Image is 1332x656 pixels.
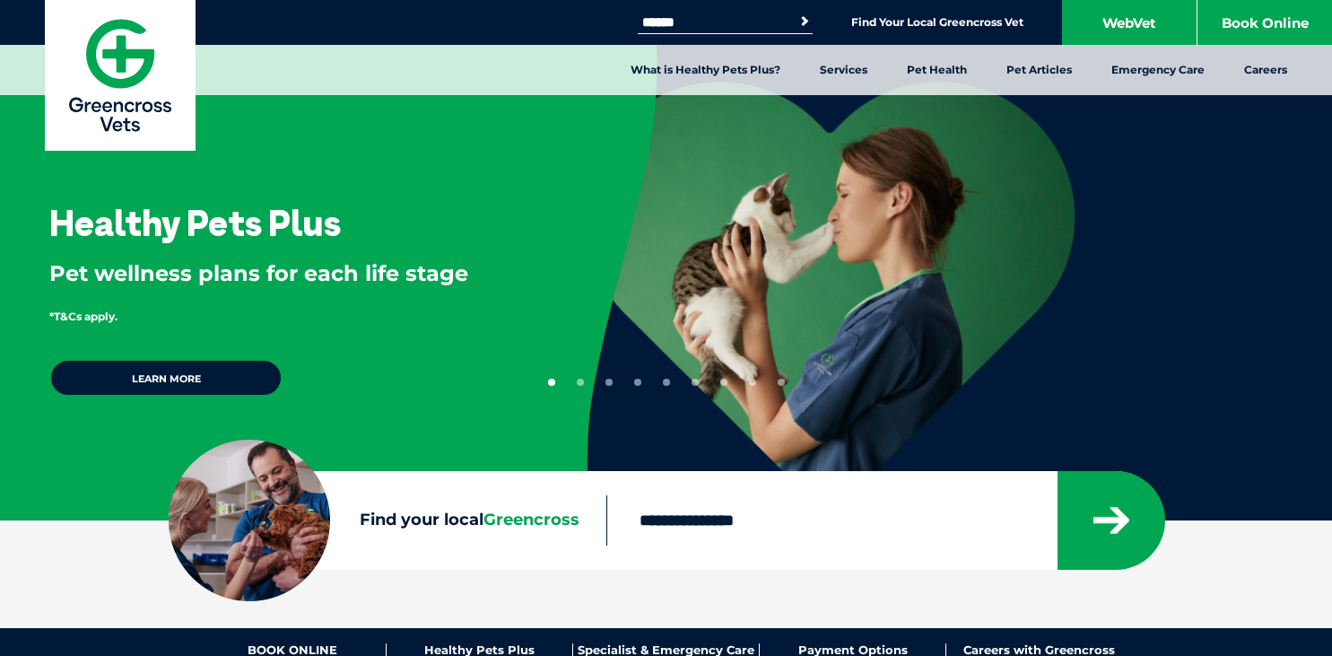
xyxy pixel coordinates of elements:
[49,258,528,289] p: Pet wellness plans for each life stage
[49,205,341,241] h3: Healthy Pets Plus
[987,45,1092,95] a: Pet Articles
[796,13,814,31] button: Search
[483,510,579,529] span: Greencross
[749,379,756,386] button: 8 of 9
[720,379,727,386] button: 7 of 9
[49,310,118,323] span: *T&Cs apply.
[663,379,670,386] button: 5 of 9
[778,379,785,386] button: 9 of 9
[1092,45,1224,95] a: Emergency Care
[1224,45,1307,95] a: Careers
[548,379,555,386] button: 1 of 9
[887,45,987,95] a: Pet Health
[49,359,283,397] a: Learn more
[634,379,641,386] button: 4 of 9
[605,379,613,386] button: 3 of 9
[169,507,606,534] label: Find your local
[851,15,1023,30] a: Find Your Local Greencross Vet
[692,379,699,386] button: 6 of 9
[611,45,800,95] a: What is Healthy Pets Plus?
[577,379,584,386] button: 2 of 9
[800,45,887,95] a: Services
